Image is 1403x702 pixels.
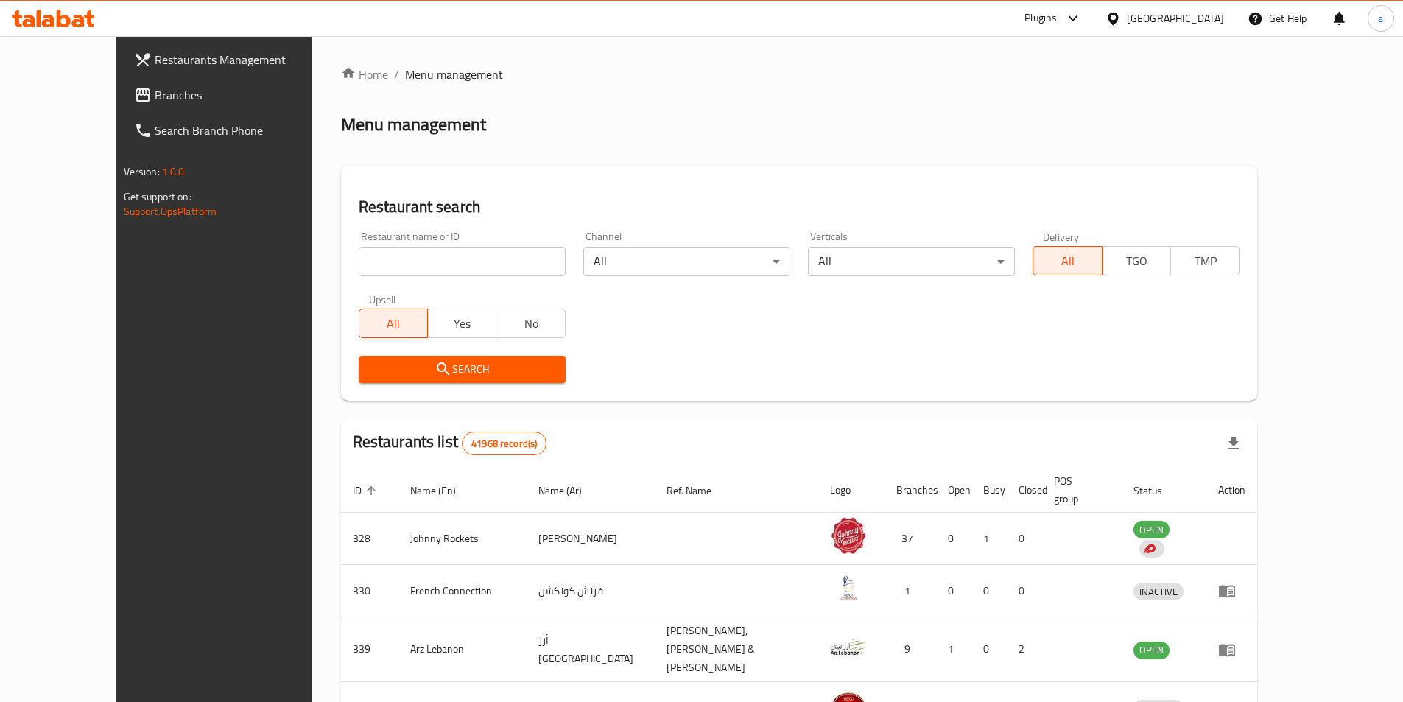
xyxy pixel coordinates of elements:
input: Search for restaurant name or ID.. [359,247,566,276]
div: Plugins [1024,10,1057,27]
th: Logo [818,468,885,513]
a: Restaurants Management [122,42,351,77]
img: Arz Lebanon [830,628,867,665]
div: Total records count [462,432,546,455]
div: All [808,247,1015,276]
th: Busy [971,468,1007,513]
span: ID [353,482,381,499]
div: Indicates that the vendor menu management has been moved to DH Catalog service [1139,540,1164,558]
a: Branches [122,77,351,113]
li: / [394,66,399,83]
div: [GEOGRAPHIC_DATA] [1127,10,1224,27]
th: Branches [885,468,936,513]
span: TGO [1108,250,1165,272]
td: 0 [971,617,1007,682]
button: No [496,309,565,338]
span: Status [1133,482,1181,499]
label: Upsell [369,294,396,304]
td: 0 [1007,565,1042,617]
span: OPEN [1133,642,1170,659]
span: OPEN [1133,522,1170,538]
h2: Restaurant search [359,196,1240,218]
span: Yes [434,313,490,334]
span: Search [370,360,554,379]
td: [PERSON_NAME] [527,513,655,565]
th: Open [936,468,971,513]
img: French Connection [830,569,867,606]
a: Home [341,66,388,83]
nav: breadcrumb [341,66,1258,83]
span: 1.0.0 [162,162,185,181]
span: Search Branch Phone [155,122,339,139]
button: TGO [1102,246,1171,275]
span: All [1039,250,1096,272]
a: Support.OpsPlatform [124,202,217,221]
span: a [1378,10,1383,27]
span: Restaurants Management [155,51,339,69]
span: Name (Ar) [538,482,601,499]
div: Menu [1218,582,1245,600]
span: 41968 record(s) [463,437,546,451]
button: Search [359,356,566,383]
img: delivery hero logo [1142,542,1156,555]
td: 0 [971,565,1007,617]
td: 1 [971,513,1007,565]
span: Name (En) [410,482,475,499]
td: 330 [341,565,398,617]
td: French Connection [398,565,527,617]
th: Action [1206,468,1257,513]
td: Johnny Rockets [398,513,527,565]
span: Get support on: [124,187,191,206]
td: 0 [1007,513,1042,565]
a: Search Branch Phone [122,113,351,148]
div: OPEN [1133,521,1170,538]
td: 37 [885,513,936,565]
td: 2 [1007,617,1042,682]
td: [PERSON_NAME],[PERSON_NAME] & [PERSON_NAME] [655,617,818,682]
button: TMP [1170,246,1240,275]
td: 0 [936,565,971,617]
span: Branches [155,86,339,104]
td: 328 [341,513,398,565]
h2: Restaurants list [353,431,547,455]
button: All [359,309,428,338]
td: 0 [936,513,971,565]
td: فرنش كونكشن [527,565,655,617]
button: All [1033,246,1102,275]
th: Closed [1007,468,1042,513]
span: POS group [1054,472,1104,508]
div: All [583,247,790,276]
button: Yes [427,309,496,338]
td: 1 [936,617,971,682]
td: 9 [885,617,936,682]
span: INACTIVE [1133,583,1184,600]
span: TMP [1177,250,1234,272]
span: All [365,313,422,334]
img: Johnny Rockets [830,517,867,554]
div: Export file [1216,426,1251,461]
td: Arz Lebanon [398,617,527,682]
h2: Menu management [341,113,486,136]
td: 1 [885,565,936,617]
td: أرز [GEOGRAPHIC_DATA] [527,617,655,682]
span: Menu management [405,66,503,83]
div: Menu [1218,641,1245,659]
td: 339 [341,617,398,682]
span: Ref. Name [667,482,731,499]
span: No [502,313,559,334]
span: Version: [124,162,160,181]
label: Delivery [1043,231,1080,242]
